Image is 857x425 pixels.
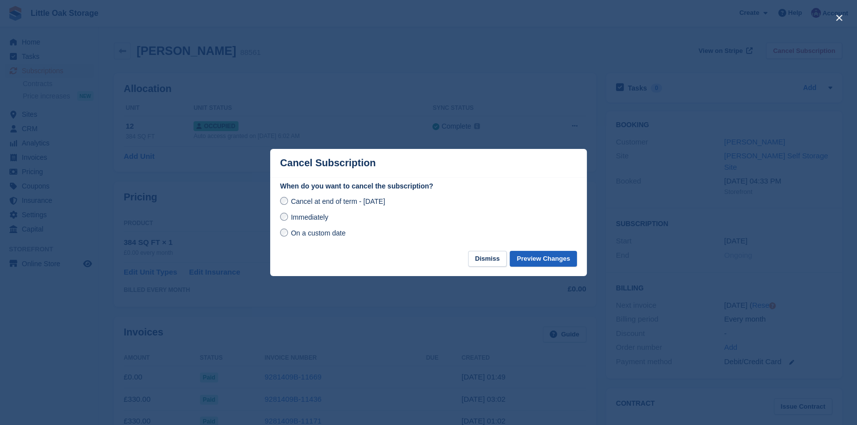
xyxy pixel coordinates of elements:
[291,197,385,205] span: Cancel at end of term - [DATE]
[510,251,577,267] button: Preview Changes
[280,181,577,191] label: When do you want to cancel the subscription?
[831,10,847,26] button: close
[468,251,507,267] button: Dismiss
[280,157,376,169] p: Cancel Subscription
[280,213,288,221] input: Immediately
[280,197,288,205] input: Cancel at end of term - [DATE]
[291,229,346,237] span: On a custom date
[291,213,328,221] span: Immediately
[280,229,288,236] input: On a custom date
